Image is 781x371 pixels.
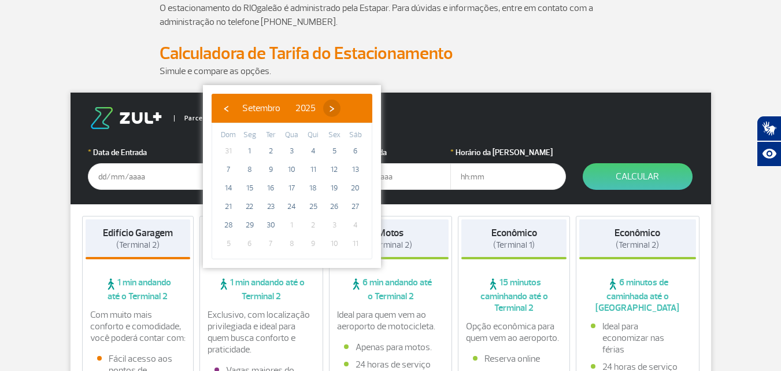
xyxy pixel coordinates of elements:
span: 8 [240,160,259,179]
button: Abrir recursos assistivos. [757,141,781,167]
span: 25 [304,197,323,216]
span: 29 [240,216,259,234]
span: 16 [261,179,280,197]
p: O estacionamento do RIOgaleão é administrado pela Estapar. Para dúvidas e informações, entre em c... [160,1,622,29]
span: 1 [283,216,301,234]
span: 22 [240,197,259,216]
span: 8 [283,234,301,253]
li: Apenas para motos. [344,341,438,353]
strong: Econômico [491,227,537,239]
span: 19 [325,179,343,197]
div: Plugin de acessibilidade da Hand Talk. [757,116,781,167]
span: 9 [304,234,323,253]
button: Calcular [583,163,693,190]
bs-datepicker-navigation-view: ​ ​ ​ [217,101,340,112]
span: 6 minutos de caminhada até o [GEOGRAPHIC_DATA] [579,277,696,314]
span: 20 [346,179,365,197]
span: 6 [346,142,365,160]
th: weekday [302,129,324,142]
th: weekday [239,129,261,142]
th: weekday [218,129,239,142]
span: 13 [346,160,365,179]
span: 3 [325,216,343,234]
span: 7 [261,234,280,253]
span: 28 [219,216,238,234]
button: Abrir tradutor de língua de sinais. [757,116,781,141]
button: ‹ [217,100,235,117]
button: 2025 [288,100,323,117]
span: 2 [304,216,323,234]
span: 11 [346,234,365,253]
span: Setembro [242,102,280,114]
span: 2 [261,142,280,160]
h2: Calculadora de Tarifa do Estacionamento [160,43,622,64]
strong: Motos [377,227,404,239]
span: 21 [219,197,238,216]
span: 1 [240,142,259,160]
p: Simule e compare as opções. [160,64,622,78]
li: Ideal para economizar nas férias [591,321,684,355]
span: 23 [261,197,280,216]
label: Horário da [PERSON_NAME] [450,146,566,159]
th: weekday [345,129,366,142]
span: 11 [304,160,323,179]
span: Parceiro Oficial [174,115,234,122]
input: hh:mm [450,163,566,190]
span: 10 [325,234,343,253]
span: 1 min andando até o Terminal 2 [86,277,191,302]
p: Opção econômica para quem vem ao aeroporto. [466,321,562,344]
span: 15 [240,179,259,197]
span: 5 [219,234,238,253]
span: (Terminal 2) [369,240,412,251]
li: Reserva online [473,353,555,365]
span: 6 [240,234,259,253]
span: 18 [304,179,323,197]
span: 3 [283,142,301,160]
span: 14 [219,179,238,197]
span: 9 [261,160,280,179]
th: weekday [324,129,345,142]
label: Data de Entrada [88,146,203,159]
bs-datepicker-container: calendar [203,85,381,268]
p: Ideal para quem vem ao aeroporto de motocicleta. [337,309,445,332]
th: weekday [282,129,303,142]
span: 17 [283,179,301,197]
span: (Terminal 2) [116,240,160,251]
p: Com muito mais conforto e comodidade, você poderá contar com: [90,309,186,344]
strong: Edifício Garagem [103,227,173,239]
span: (Terminal 1) [493,240,535,251]
span: 12 [325,160,343,179]
span: 2025 [295,102,316,114]
span: 24 [283,197,301,216]
span: 6 min andando até o Terminal 2 [332,277,449,302]
span: 7 [219,160,238,179]
span: (Terminal 2) [616,240,659,251]
span: 26 [325,197,343,216]
span: 30 [261,216,280,234]
span: 15 minutos caminhando até o Terminal 2 [461,277,567,314]
span: 1 min andando até o Terminal 2 [203,277,320,302]
span: 4 [304,142,323,160]
span: 4 [346,216,365,234]
input: dd/mm/aaaa [88,163,203,190]
button: › [323,100,340,117]
th: weekday [260,129,282,142]
input: dd/mm/aaaa [335,163,451,190]
label: Data da Saída [335,146,451,159]
span: 31 [219,142,238,160]
p: Exclusivo, com localização privilegiada e ideal para quem busca conforto e praticidade. [208,309,315,355]
strong: Econômico [615,227,660,239]
span: 10 [283,160,301,179]
img: logo-zul.png [88,107,164,129]
button: Setembro [235,100,288,117]
span: 27 [346,197,365,216]
span: 5 [325,142,343,160]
